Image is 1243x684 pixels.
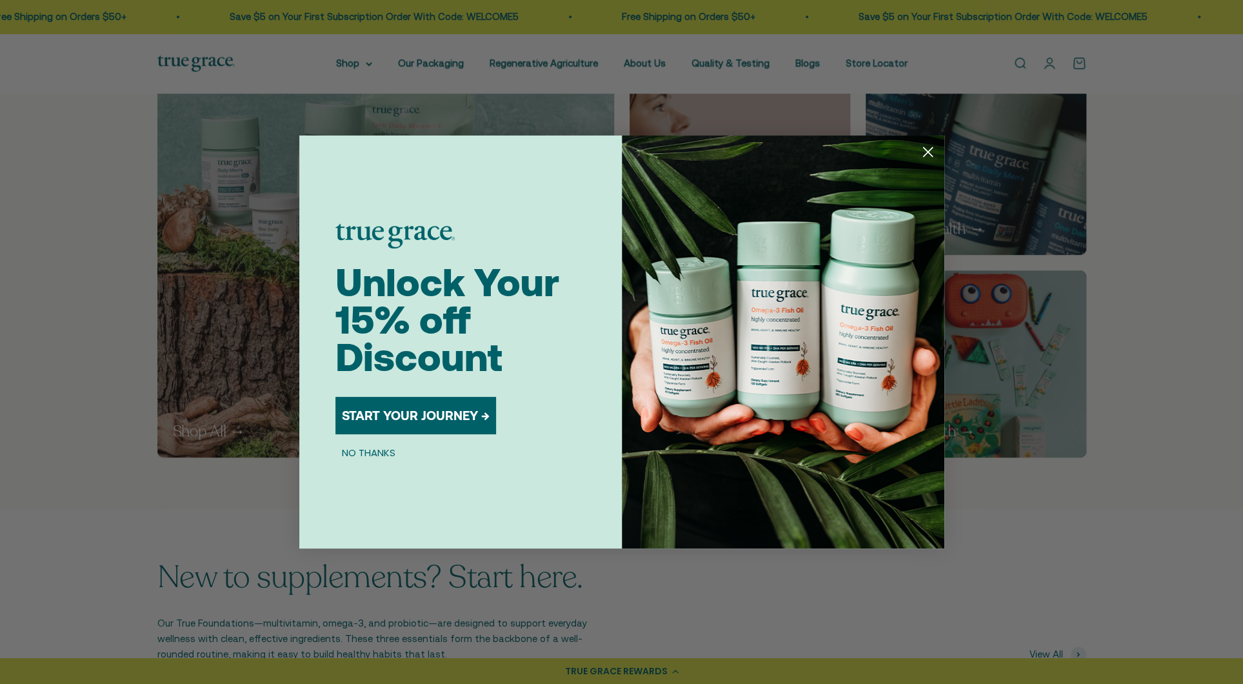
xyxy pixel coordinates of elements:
[622,136,944,548] img: 098727d5-50f8-4f9b-9554-844bb8da1403.jpeg
[335,224,455,248] img: logo placeholder
[917,141,939,163] button: Close dialog
[335,260,559,379] span: Unlock Your 15% off Discount
[335,397,496,434] button: START YOUR JOURNEY →
[335,445,402,460] button: NO THANKS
